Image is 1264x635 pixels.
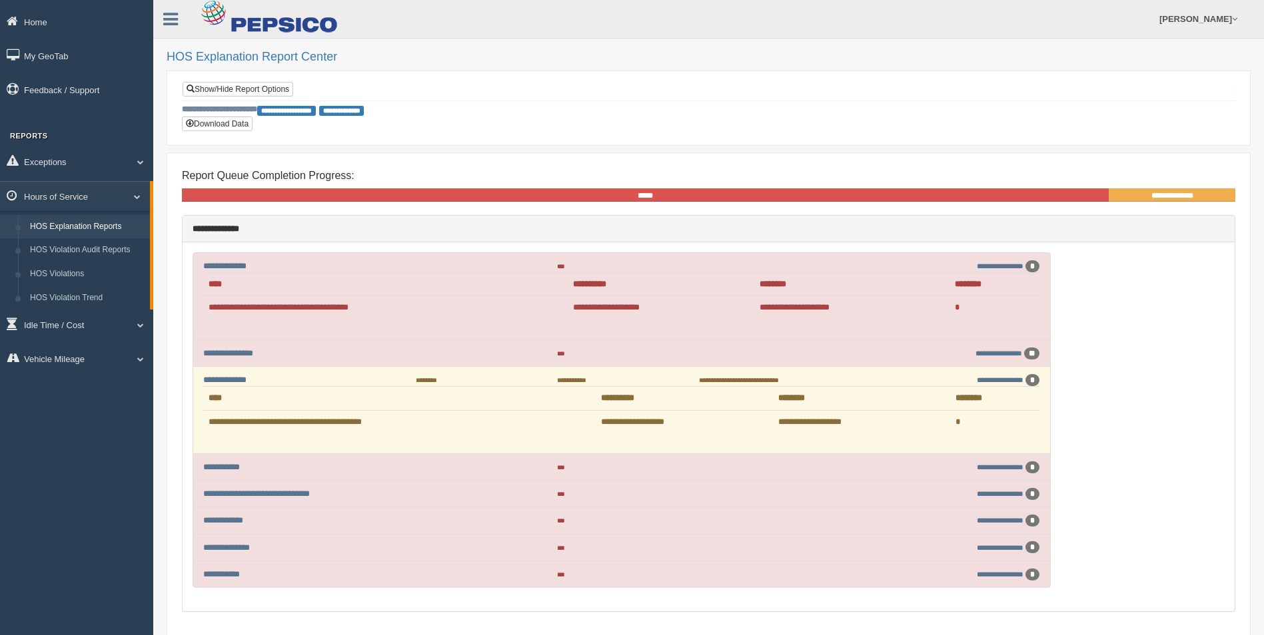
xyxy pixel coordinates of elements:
[24,238,150,262] a: HOS Violation Audit Reports
[183,82,293,97] a: Show/Hide Report Options
[182,170,1235,182] h4: Report Queue Completion Progress:
[24,262,150,286] a: HOS Violations
[24,286,150,310] a: HOS Violation Trend
[167,51,1251,64] h2: HOS Explanation Report Center
[24,215,150,239] a: HOS Explanation Reports
[182,116,253,131] button: Download Data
